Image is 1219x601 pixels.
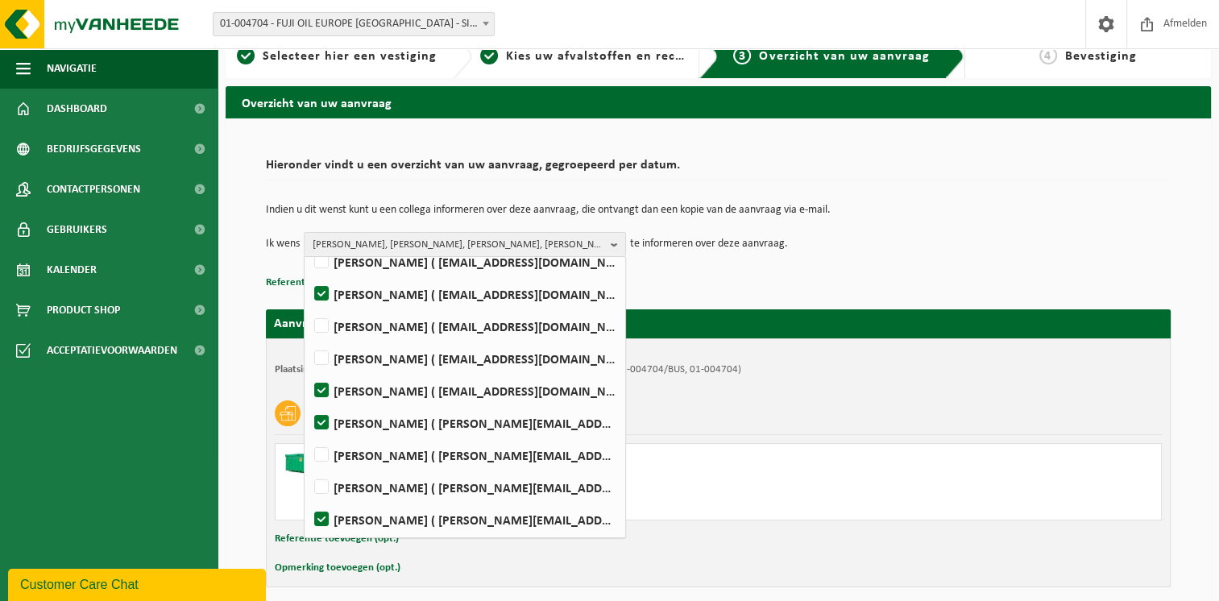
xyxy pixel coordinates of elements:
button: Referentie toevoegen (opt.) [266,272,390,293]
span: Bevestiging [1065,50,1137,63]
label: [PERSON_NAME] ( [EMAIL_ADDRESS][DOMAIN_NAME] ) [311,314,617,338]
label: [PERSON_NAME] ( [PERSON_NAME][EMAIL_ADDRESS][DOMAIN_NAME] ) [311,443,617,467]
span: 2 [480,47,498,64]
p: Ik wens [266,232,300,256]
span: 3 [733,47,751,64]
span: Bedrijfsgegevens [47,129,141,169]
p: te informeren over deze aanvraag. [630,232,788,256]
span: 01-004704 - FUJI OIL EUROPE NV - SINT-KRUIS-WINKEL [214,13,494,35]
span: Dashboard [47,89,107,129]
button: Opmerking toevoegen (opt.) [275,557,400,578]
span: Contactpersonen [47,169,140,209]
span: 1 [237,47,255,64]
button: [PERSON_NAME], [PERSON_NAME], [PERSON_NAME], [PERSON_NAME] [304,232,626,256]
a: 1Selecteer hier een vestiging [234,47,440,66]
label: [PERSON_NAME] ( [EMAIL_ADDRESS][DOMAIN_NAME] ) [311,282,617,306]
span: Gebruikers [47,209,107,250]
label: [PERSON_NAME] ( [PERSON_NAME][EMAIL_ADDRESS][DOMAIN_NAME] ) [311,508,617,532]
strong: Plaatsingsadres: [275,364,345,375]
h2: Hieronder vindt u een overzicht van uw aanvraag, gegroepeerd per datum. [266,159,1171,180]
span: Overzicht van uw aanvraag [759,50,929,63]
strong: Aanvraag voor [DATE] [274,317,395,330]
span: Kalender [47,250,97,290]
span: Selecteer hier een vestiging [263,50,437,63]
iframe: chat widget [8,566,269,601]
p: Indien u dit wenst kunt u een collega informeren over deze aanvraag, die ontvangt dan een kopie v... [266,205,1171,216]
span: [PERSON_NAME], [PERSON_NAME], [PERSON_NAME], [PERSON_NAME] [313,233,604,257]
h2: Overzicht van uw aanvraag [226,86,1211,118]
span: 4 [1039,47,1057,64]
label: [PERSON_NAME] ( [PERSON_NAME][EMAIL_ADDRESS][DOMAIN_NAME] ) [311,411,617,435]
img: HK-XR-30-GN-00.png [284,452,332,476]
label: [PERSON_NAME] ( [EMAIL_ADDRESS][DOMAIN_NAME] ) [311,346,617,371]
span: Navigatie [47,48,97,89]
button: Referentie toevoegen (opt.) [275,528,399,549]
span: 01-004704 - FUJI OIL EUROPE NV - SINT-KRUIS-WINKEL [213,12,495,36]
label: [PERSON_NAME] ( [PERSON_NAME][EMAIL_ADDRESS][DOMAIN_NAME] ) [311,475,617,499]
span: Acceptatievoorwaarden [47,330,177,371]
span: Kies uw afvalstoffen en recipiënten [506,50,728,63]
a: 2Kies uw afvalstoffen en recipiënten [480,47,686,66]
span: Product Shop [47,290,120,330]
label: [PERSON_NAME] ( [EMAIL_ADDRESS][DOMAIN_NAME] ) [311,379,617,403]
label: [PERSON_NAME] ( [EMAIL_ADDRESS][DOMAIN_NAME] ) [311,250,617,274]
